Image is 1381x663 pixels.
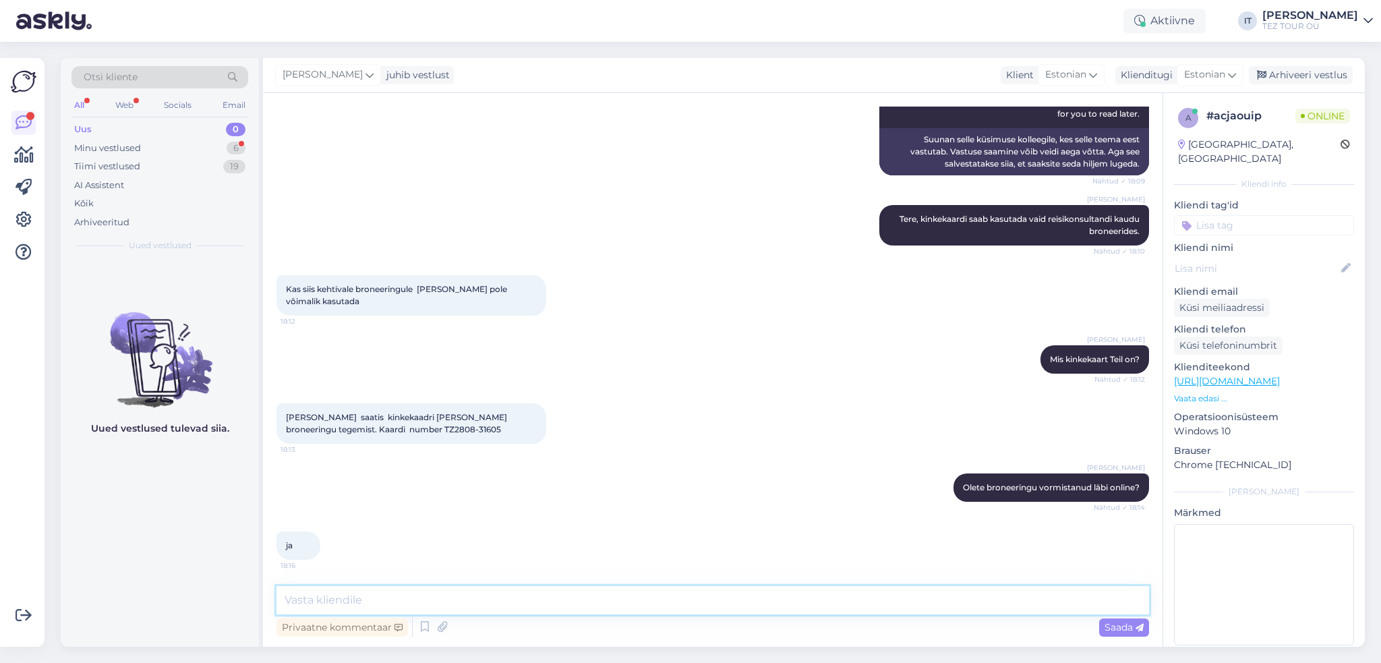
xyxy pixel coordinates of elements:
span: Uued vestlused [129,239,192,252]
span: [PERSON_NAME] saatis kinkekaadri [PERSON_NAME] broneeringu tegemist. Kaardi number TZ2808-31605 [286,412,511,434]
span: Estonian [1045,67,1086,82]
div: Uus [74,123,92,136]
span: Kas siis kehtivale broneeringule [PERSON_NAME] pole võimalik kasutada [286,284,509,306]
span: [PERSON_NAME] [1087,194,1145,204]
p: Kliendi nimi [1174,241,1354,255]
p: Chrome [TECHNICAL_ID] [1174,458,1354,472]
div: # acjaouip [1206,108,1295,124]
span: [PERSON_NAME] [1087,463,1145,473]
a: [PERSON_NAME]TEZ TOUR OÜ [1262,10,1373,32]
div: Minu vestlused [74,142,141,155]
div: Arhiveeri vestlus [1249,66,1353,84]
p: Märkmed [1174,506,1354,520]
span: Tere, kinkekaardi saab kasutada vaid reisikonsultandi kaudu broneerides. [900,214,1142,236]
div: Klient [1001,68,1034,82]
div: [PERSON_NAME] [1262,10,1358,21]
input: Lisa tag [1174,215,1354,235]
p: Kliendi tag'id [1174,198,1354,212]
div: 6 [227,142,245,155]
span: ja [286,540,293,550]
span: Nähtud ✓ 18:09 [1092,176,1145,186]
span: 18:12 [281,316,331,326]
span: Mis kinkekaart Teil on? [1050,354,1140,364]
a: [URL][DOMAIN_NAME] [1174,375,1280,387]
div: Tiimi vestlused [74,160,140,173]
p: Kliendi email [1174,285,1354,299]
div: [GEOGRAPHIC_DATA], [GEOGRAPHIC_DATA] [1178,138,1341,166]
span: Online [1295,109,1350,123]
input: Lisa nimi [1175,261,1339,276]
p: Uued vestlused tulevad siia. [91,422,229,436]
div: All [71,96,87,114]
span: 18:13 [281,444,331,455]
span: Olete broneeringu vormistanud läbi online? [963,482,1140,492]
div: Socials [161,96,194,114]
div: Kliendi info [1174,178,1354,190]
div: Kõik [74,197,94,210]
p: Klienditeekond [1174,360,1354,374]
span: a [1185,113,1192,123]
div: Küsi meiliaadressi [1174,299,1270,317]
span: Nähtud ✓ 18:10 [1094,246,1145,256]
div: Privaatne kommentaar [276,618,408,637]
p: Vaata edasi ... [1174,393,1354,405]
div: 19 [223,160,245,173]
span: Nähtud ✓ 18:12 [1094,374,1145,384]
div: Aktiivne [1123,9,1206,33]
div: Arhiveeritud [74,216,129,229]
div: Klienditugi [1115,68,1173,82]
p: Windows 10 [1174,424,1354,438]
div: Küsi telefoninumbrit [1174,337,1283,355]
p: Kliendi telefon [1174,322,1354,337]
p: Brauser [1174,444,1354,458]
span: Otsi kliente [84,70,138,84]
span: Estonian [1184,67,1225,82]
span: [PERSON_NAME] [1087,335,1145,345]
span: Nähtud ✓ 18:14 [1094,502,1145,513]
div: AI Assistent [74,179,124,192]
p: Operatsioonisüsteem [1174,410,1354,424]
div: Web [113,96,136,114]
span: Saada [1105,621,1144,633]
div: IT [1238,11,1257,30]
div: Suunan selle küsimuse kolleegile, kes selle teema eest vastutab. Vastuse saamine võib veidi aega ... [879,128,1149,175]
div: [PERSON_NAME] [1174,486,1354,498]
div: TEZ TOUR OÜ [1262,21,1358,32]
div: juhib vestlust [381,68,450,82]
img: No chats [61,288,259,409]
span: [PERSON_NAME] [283,67,363,82]
img: Askly Logo [11,69,36,94]
div: Email [220,96,248,114]
div: 0 [226,123,245,136]
span: 18:16 [281,560,331,571]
